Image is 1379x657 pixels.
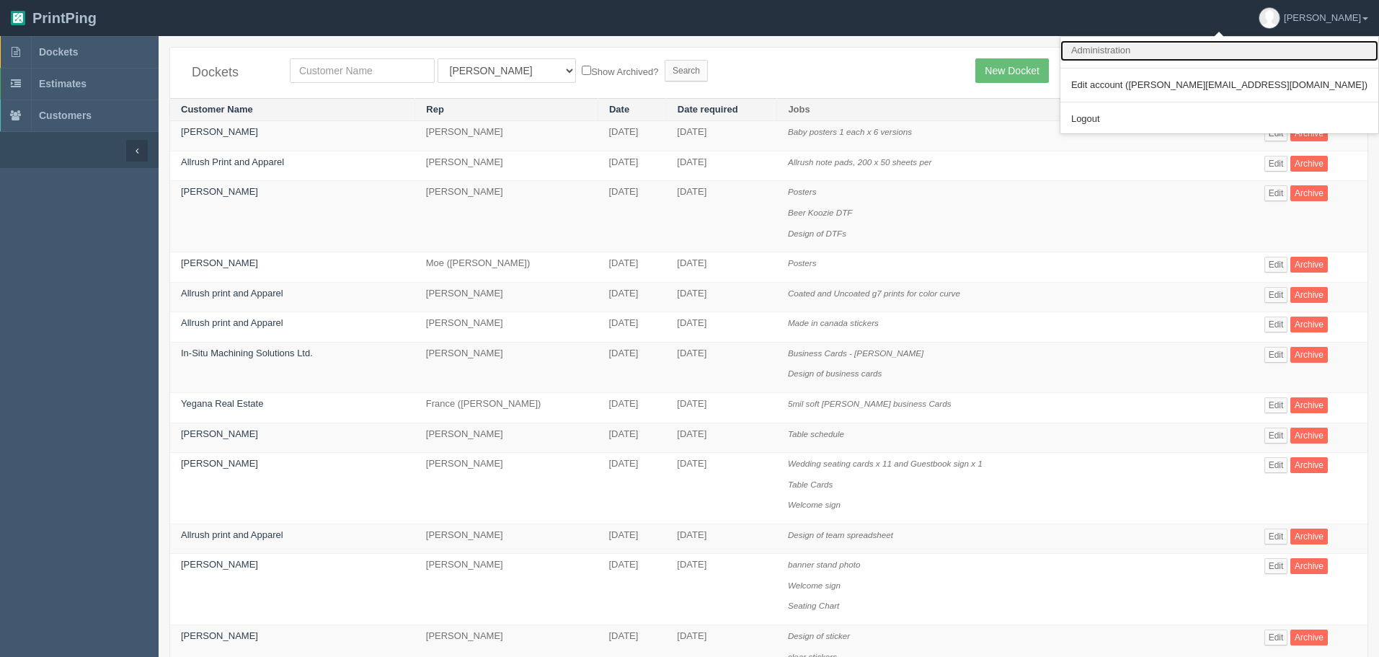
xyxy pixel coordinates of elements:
[788,369,882,378] i: Design of business cards
[415,151,598,181] td: [PERSON_NAME]
[788,581,841,590] i: Welcome sign
[415,252,598,283] td: Moe ([PERSON_NAME])
[1264,630,1288,645] a: Edit
[788,348,923,358] i: Business Cards - [PERSON_NAME]
[788,631,850,640] i: Design of sticker
[788,187,817,196] i: Posters
[788,208,853,217] i: Beer Koozie DTF
[290,58,435,83] input: Customer Name
[181,186,258,197] a: [PERSON_NAME]
[598,524,666,554] td: [DATE]
[181,559,258,570] a: [PERSON_NAME]
[788,258,817,268] i: Posters
[1290,397,1328,413] a: Archive
[678,104,738,115] a: Date required
[582,66,591,75] input: Show Archived?
[666,342,777,392] td: [DATE]
[598,121,666,151] td: [DATE]
[666,151,777,181] td: [DATE]
[415,453,598,524] td: [PERSON_NAME]
[788,530,893,539] i: Design of team spreadsheet
[788,459,983,468] i: Wedding seating cards x 11 and Guestbook sign x 1
[598,252,666,283] td: [DATE]
[1264,257,1288,273] a: Edit
[181,257,258,268] a: [PERSON_NAME]
[666,282,777,312] td: [DATE]
[415,554,598,625] td: [PERSON_NAME]
[609,104,629,115] a: Date
[777,98,1254,121] th: Jobs
[415,423,598,453] td: [PERSON_NAME]
[788,500,841,509] i: Welcome sign
[181,317,283,328] a: Allrush print and Apparel
[666,423,777,453] td: [DATE]
[1290,257,1328,273] a: Archive
[1264,287,1288,303] a: Edit
[1290,185,1328,201] a: Archive
[666,453,777,524] td: [DATE]
[1290,347,1328,363] a: Archive
[39,110,92,121] span: Customers
[415,392,598,423] td: France ([PERSON_NAME])
[426,104,444,115] a: Rep
[1259,8,1280,28] img: avatar_default-7531ab5dedf162e01f1e0bb0964e6a185e93c5c22dfe317fb01d7f8cd2b1632c.jpg
[598,282,666,312] td: [DATE]
[1264,185,1288,201] a: Edit
[666,392,777,423] td: [DATE]
[1264,558,1288,574] a: Edit
[181,398,263,409] a: Yegana Real Estate
[181,126,258,137] a: [PERSON_NAME]
[192,66,268,80] h4: Dockets
[1290,558,1328,574] a: Archive
[1060,109,1378,130] a: Logout
[788,601,839,610] i: Seating Chart
[415,342,598,392] td: [PERSON_NAME]
[181,428,258,439] a: [PERSON_NAME]
[666,554,777,625] td: [DATE]
[1290,630,1328,645] a: Archive
[39,78,87,89] span: Estimates
[598,342,666,392] td: [DATE]
[1264,529,1288,544] a: Edit
[11,11,25,25] img: logo-3e63b451c926e2ac314895c53de4908e5d424f24456219fb08d385ab2e579770.png
[1060,75,1378,96] a: Edit account ([PERSON_NAME][EMAIL_ADDRESS][DOMAIN_NAME])
[1290,156,1328,172] a: Archive
[181,630,258,641] a: [PERSON_NAME]
[788,560,861,569] i: banner stand photo
[666,312,777,343] td: [DATE]
[1290,529,1328,544] a: Archive
[788,399,952,408] i: 5mil soft [PERSON_NAME] business Cards
[666,252,777,283] td: [DATE]
[582,63,658,79] label: Show Archived?
[598,151,666,181] td: [DATE]
[598,453,666,524] td: [DATE]
[788,127,912,136] i: Baby posters 1 each x 6 versions
[788,480,833,489] i: Table Cards
[181,288,283,299] a: Allrush print and Apparel
[1264,317,1288,332] a: Edit
[181,348,313,358] a: In-Situ Machining Solutions Ltd.
[788,229,846,238] i: Design of DTFs
[1290,457,1328,473] a: Archive
[1060,40,1378,61] a: Administration
[1264,457,1288,473] a: Edit
[1290,287,1328,303] a: Archive
[415,181,598,252] td: [PERSON_NAME]
[1264,397,1288,413] a: Edit
[598,554,666,625] td: [DATE]
[181,458,258,469] a: [PERSON_NAME]
[598,423,666,453] td: [DATE]
[666,524,777,554] td: [DATE]
[1264,428,1288,444] a: Edit
[181,529,283,540] a: Allrush print and Apparel
[1290,428,1328,444] a: Archive
[1290,317,1328,332] a: Archive
[788,288,960,298] i: Coated and Uncoated g7 prints for color curve
[788,157,931,167] i: Allrush note pads, 200 x 50 sheets per
[975,58,1048,83] a: New Docket
[39,46,78,58] span: Dockets
[788,429,844,438] i: Table schedule
[181,156,284,167] a: Allrush Print and Apparel
[415,121,598,151] td: [PERSON_NAME]
[415,282,598,312] td: [PERSON_NAME]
